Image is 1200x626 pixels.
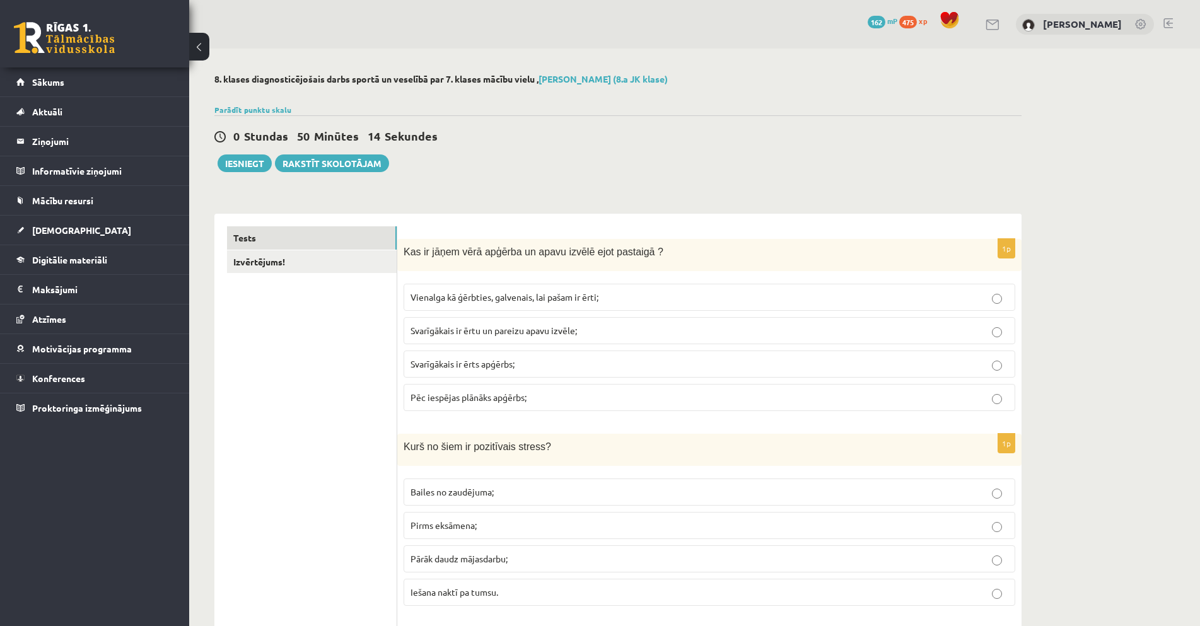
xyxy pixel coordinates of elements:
[899,16,933,26] a: 475 xp
[32,343,132,354] span: Motivācijas programma
[919,16,927,26] span: xp
[218,154,272,172] button: Iesniegt
[887,16,897,26] span: mP
[411,553,508,564] span: Pārāk daudz mājasdarbu;
[32,313,66,325] span: Atzīmes
[998,238,1015,258] p: 1p
[214,105,291,115] a: Parādīt punktu skalu
[411,358,515,369] span: Svarīgākais ir ērts apģērbs;
[16,156,173,185] a: Informatīvie ziņojumi
[244,129,288,143] span: Stundas
[227,250,397,274] a: Izvērtējums!
[16,216,173,245] a: [DEMOGRAPHIC_DATA]
[411,586,498,598] span: Iešana naktī pa tumsu.
[411,291,598,303] span: Vienalga kā ģērbties, galvenais, lai pašam ir ērti;
[14,22,115,54] a: Rīgas 1. Tālmācības vidusskola
[992,555,1002,565] input: Pārāk daudz mājasdarbu;
[992,294,1002,304] input: Vienalga kā ģērbties, galvenais, lai pašam ir ērti;
[404,441,551,452] span: Kurš no šiem ir pozitīvais stress?
[32,275,173,304] legend: Maksājumi
[16,97,173,126] a: Aktuāli
[385,129,438,143] span: Sekundes
[16,334,173,363] a: Motivācijas programma
[899,16,917,28] span: 475
[411,486,494,497] span: Bailes no zaudējuma;
[227,226,397,250] a: Tests
[992,361,1002,371] input: Svarīgākais ir ērts apģērbs;
[214,74,1022,84] h2: 8. klases diagnosticējošais darbs sportā un veselībā par 7. klases mācību vielu ,
[314,129,359,143] span: Minūtes
[404,246,663,257] span: Kas ir jāņem vērā apģērba un apavu izvēlē ejot pastaigā ?
[16,245,173,274] a: Digitālie materiāli
[32,373,85,384] span: Konferences
[992,522,1002,532] input: Pirms eksāmena;
[368,129,380,143] span: 14
[32,402,142,414] span: Proktoringa izmēģinājums
[411,325,577,336] span: Svarīgākais ir ērtu un pareizu apavu izvēle;
[297,129,310,143] span: 50
[16,393,173,422] a: Proktoringa izmēģinājums
[32,127,173,156] legend: Ziņojumi
[32,224,131,236] span: [DEMOGRAPHIC_DATA]
[32,254,107,265] span: Digitālie materiāli
[992,489,1002,499] input: Bailes no zaudējuma;
[411,519,477,531] span: Pirms eksāmena;
[868,16,897,26] a: 162 mP
[16,275,173,304] a: Maksājumi
[539,73,668,84] a: [PERSON_NAME] (8.a JK klase)
[1043,18,1122,30] a: [PERSON_NAME]
[1022,19,1035,32] img: Alise Dilevka
[16,67,173,96] a: Sākums
[992,589,1002,599] input: Iešana naktī pa tumsu.
[16,186,173,215] a: Mācību resursi
[32,195,93,206] span: Mācību resursi
[868,16,885,28] span: 162
[998,433,1015,453] p: 1p
[32,76,64,88] span: Sākums
[992,327,1002,337] input: Svarīgākais ir ērtu un pareizu apavu izvēle;
[16,127,173,156] a: Ziņojumi
[32,106,62,117] span: Aktuāli
[233,129,240,143] span: 0
[16,304,173,333] a: Atzīmes
[992,394,1002,404] input: Pēc iespējas plānāks apģērbs;
[275,154,389,172] a: Rakstīt skolotājam
[32,156,173,185] legend: Informatīvie ziņojumi
[16,364,173,393] a: Konferences
[411,391,527,403] span: Pēc iespējas plānāks apģērbs;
